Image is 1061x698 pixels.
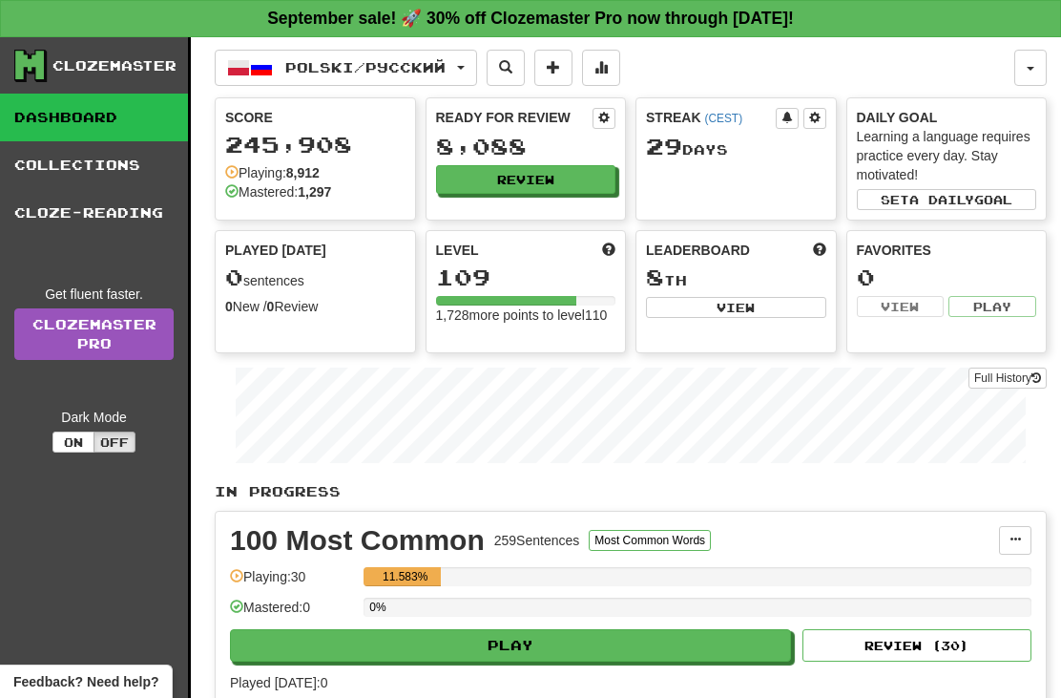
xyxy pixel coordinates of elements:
[813,241,826,260] span: This week in points, UTC
[704,112,742,125] a: (CEST)
[857,241,1037,260] div: Favorites
[230,567,354,599] div: Playing: 30
[494,531,580,550] div: 259 Sentences
[14,408,174,427] div: Dark Mode
[602,241,615,260] span: Score more points to level up
[857,108,1037,127] div: Daily Goal
[13,672,158,691] span: Open feedback widget
[230,598,354,629] div: Mastered: 0
[225,133,406,157] div: 245,908
[436,306,616,325] div: 1,728 more points to level 110
[225,182,331,201] div: Mastered:
[589,530,711,551] button: Most Common Words
[436,165,616,194] button: Review
[646,264,664,290] span: 8
[646,133,682,159] span: 29
[225,265,406,290] div: sentences
[52,56,177,75] div: Clozemaster
[230,526,485,555] div: 100 Most Common
[225,163,320,182] div: Playing:
[646,108,776,127] div: Streak
[646,265,826,290] div: th
[909,193,974,206] span: a daily
[230,675,327,690] span: Played [DATE]: 0
[436,265,616,289] div: 109
[948,296,1036,317] button: Play
[225,264,243,290] span: 0
[857,189,1037,210] button: Seta dailygoal
[857,296,945,317] button: View
[646,241,750,260] span: Leaderboard
[857,127,1037,184] div: Learning a language requires practice every day. Stay motivated!
[436,108,593,127] div: Ready for Review
[267,299,275,314] strong: 0
[646,135,826,159] div: Day s
[267,9,794,28] strong: September sale! 🚀 30% off Clozemaster Pro now through [DATE]!
[215,482,1047,501] p: In Progress
[436,241,479,260] span: Level
[487,50,525,86] button: Search sentences
[436,135,616,159] div: 8,088
[215,50,477,86] button: Polski/Русский
[52,432,94,453] button: On
[534,50,572,86] button: Add sentence to collection
[646,297,826,318] button: View
[286,165,320,180] strong: 8,912
[225,297,406,316] div: New / Review
[802,629,1031,662] button: Review (30)
[14,308,174,360] a: ClozemasterPro
[369,567,441,586] div: 11.583%
[14,285,174,304] div: Get fluent faster.
[225,108,406,127] div: Score
[230,629,791,662] button: Play
[94,432,135,453] button: Off
[968,368,1047,389] button: Full History
[298,184,331,200] strong: 1,297
[285,59,446,75] span: Polski / Русский
[225,241,326,260] span: Played [DATE]
[857,265,1037,289] div: 0
[225,299,233,314] strong: 0
[582,50,620,86] button: More stats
